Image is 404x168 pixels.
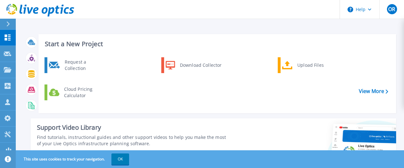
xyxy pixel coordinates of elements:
[37,134,227,147] div: Find tutorials, instructional guides and other support videos to help you make the most of your L...
[294,59,341,72] div: Upload Files
[37,123,227,132] div: Support Video Library
[388,7,395,12] span: OR
[161,57,226,73] a: Download Collector
[45,57,109,73] a: Request a Collection
[45,84,109,100] a: Cloud Pricing Calculator
[278,57,342,73] a: Upload Files
[111,153,129,165] button: OK
[45,40,388,47] h3: Start a New Project
[61,86,108,99] div: Cloud Pricing Calculator
[62,59,108,72] div: Request a Collection
[177,59,224,72] div: Download Collector
[17,153,129,165] span: This site uses cookies to track your navigation.
[359,88,388,94] a: View More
